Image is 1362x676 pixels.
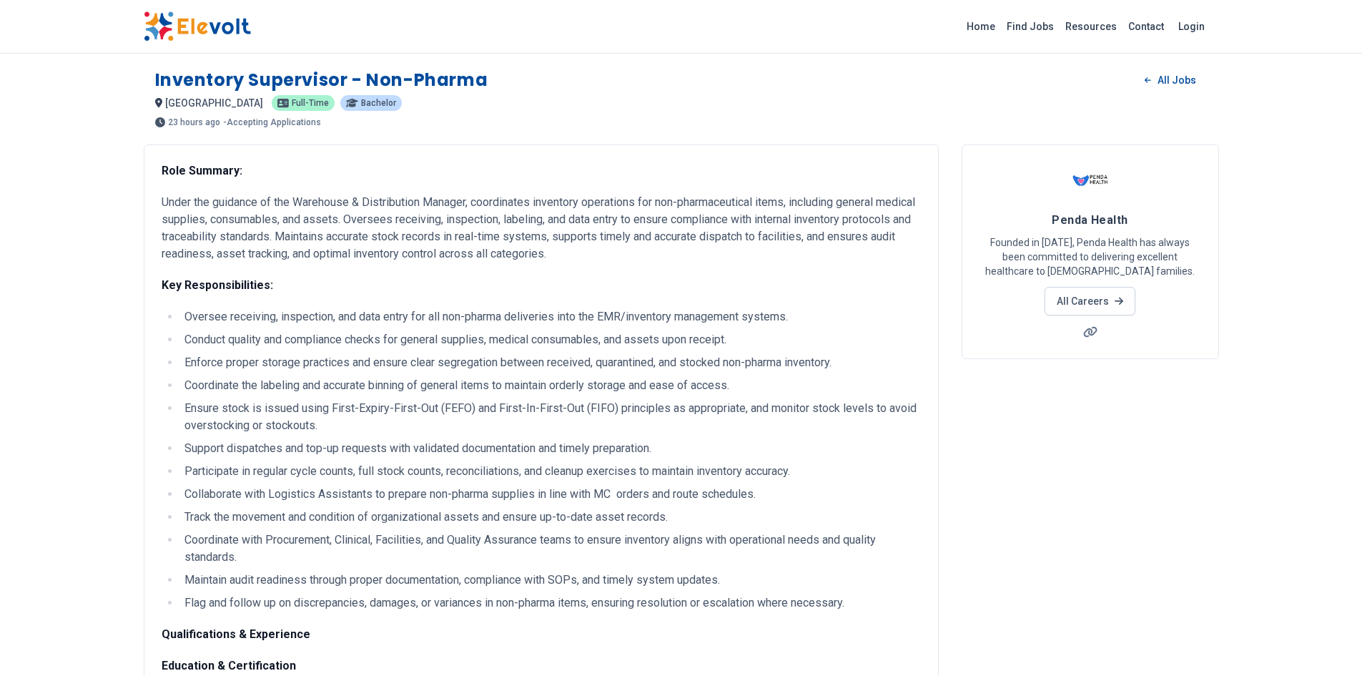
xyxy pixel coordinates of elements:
[144,11,251,41] img: Elevolt
[180,463,921,480] li: Participate in regular cycle counts, full stock counts, reconciliations, and cleanup exercises to...
[162,164,242,177] strong: Role Summary:
[180,532,921,566] li: Coordinate with Procurement, Clinical, Facilities, and Quality Assurance teams to ensure inventor...
[1052,213,1127,227] span: Penda Health
[165,97,263,109] span: [GEOGRAPHIC_DATA]
[292,99,329,107] span: Full-time
[979,235,1201,278] p: Founded in [DATE], Penda Health has always been committed to delivering excellent healthcare to [...
[180,486,921,503] li: Collaborate with Logistics Assistants to prepare non-pharma supplies in line with MC orders and r...
[223,118,321,127] p: - Accepting Applications
[162,194,921,263] p: Under the guidance of the Warehouse & Distribution Manager, coordinates inventory operations for ...
[180,440,921,457] li: Support dispatches and top-up requests with validated documentation and timely preparation.
[1045,287,1135,315] a: All Careers
[1133,69,1207,91] a: All Jobs
[361,99,396,107] span: Bachelor
[162,659,296,672] strong: Education & Certification
[180,509,921,526] li: Track the movement and condition of organizational assets and ensure up-to-date asset records.
[1122,15,1170,38] a: Contact
[168,118,220,127] span: 23 hours ago
[962,376,1219,577] iframe: Advertisement
[1170,12,1213,41] a: Login
[180,331,921,348] li: Conduct quality and compliance checks for general supplies, medical consumables, and assets upon ...
[162,627,310,641] strong: Qualifications & Experience
[1060,15,1122,38] a: Resources
[180,308,921,325] li: Oversee receiving, inspection, and data entry for all non-pharma deliveries into the EMR/inventor...
[162,278,273,292] strong: Key Responsibilities:
[1072,162,1108,198] img: Penda Health
[180,594,921,612] li: Flag and follow up on discrepancies, damages, or variances in non-pharma items, ensuring resoluti...
[180,377,921,394] li: Coordinate the labeling and accurate binning of general items to maintain orderly storage and eas...
[180,400,921,434] li: Ensure stock is issued using First-Expiry-First-Out (FEFO) and First-In-First-Out (FIFO) principl...
[961,15,1001,38] a: Home
[180,572,921,589] li: Maintain audit readiness through proper documentation, compliance with SOPs, and timely system up...
[1001,15,1060,38] a: Find Jobs
[180,354,921,371] li: Enforce proper storage practices and ensure clear segregation between received, quarantined, and ...
[155,69,488,92] h1: Inventory Supervisor - Non-Pharma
